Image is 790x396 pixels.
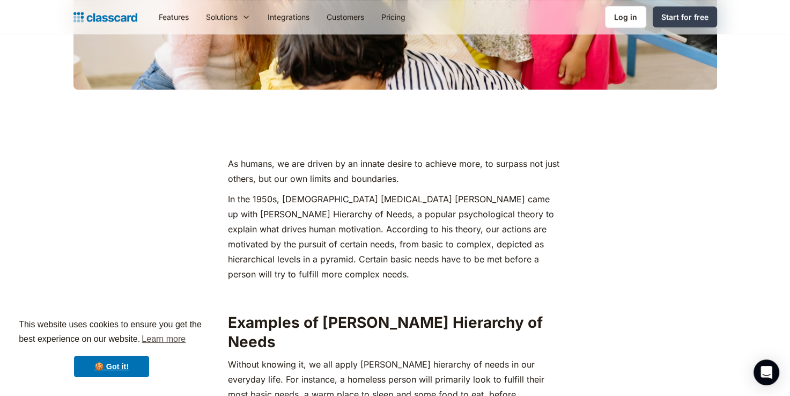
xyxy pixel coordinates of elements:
div: Start for free [661,11,708,23]
a: Features [150,5,197,29]
div: Log in [614,11,637,23]
div: Open Intercom Messenger [754,360,779,385]
div: Solutions [206,11,238,23]
a: Log in [605,6,646,28]
a: dismiss cookie message [74,356,149,377]
a: home [73,10,137,25]
div: Solutions [197,5,259,29]
p: ‍ [228,287,562,302]
a: Pricing [373,5,414,29]
div: cookieconsent [9,308,215,387]
p: In the 1950s, [DEMOGRAPHIC_DATA] [MEDICAL_DATA] [PERSON_NAME] came up with [PERSON_NAME] Hierarch... [228,192,562,282]
p: As humans, we are driven by an innate desire to achieve more, to surpass not just others, but our... [228,156,562,186]
h2: Examples of [PERSON_NAME] Hierarchy of Needs [228,313,562,352]
a: Customers [318,5,373,29]
a: Integrations [259,5,318,29]
a: learn more about cookies [140,331,187,347]
a: Start for free [653,6,717,27]
span: This website uses cookies to ensure you get the best experience on our website. [19,318,204,347]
